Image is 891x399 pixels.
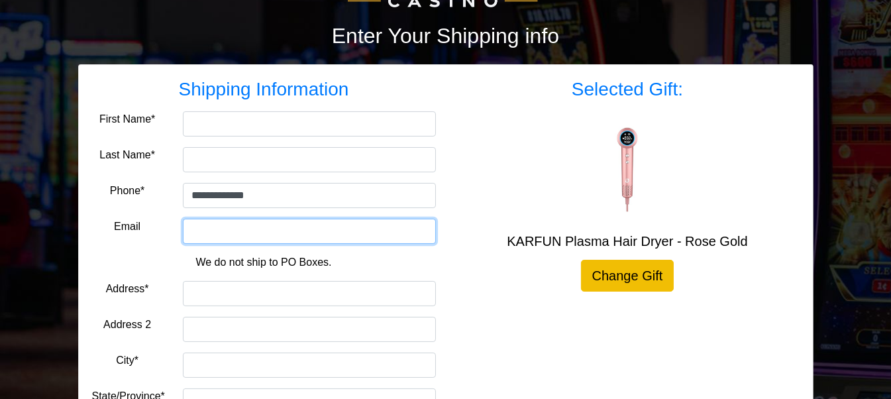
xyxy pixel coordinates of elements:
[102,255,426,270] p: We do not ship to PO Boxes.
[456,78,800,101] h3: Selected Gift:
[456,233,800,249] h5: KARFUN Plasma Hair Dryer - Rose Gold
[574,117,680,223] img: KARFUN Plasma Hair Dryer - Rose Gold
[103,317,151,333] label: Address 2
[116,353,138,369] label: City*
[78,23,813,48] h2: Enter Your Shipping info
[99,111,155,127] label: First Name*
[110,183,145,199] label: Phone*
[99,147,155,163] label: Last Name*
[114,219,140,235] label: Email
[106,281,149,297] label: Address*
[581,260,674,292] a: Change Gift
[92,78,436,101] h3: Shipping Information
